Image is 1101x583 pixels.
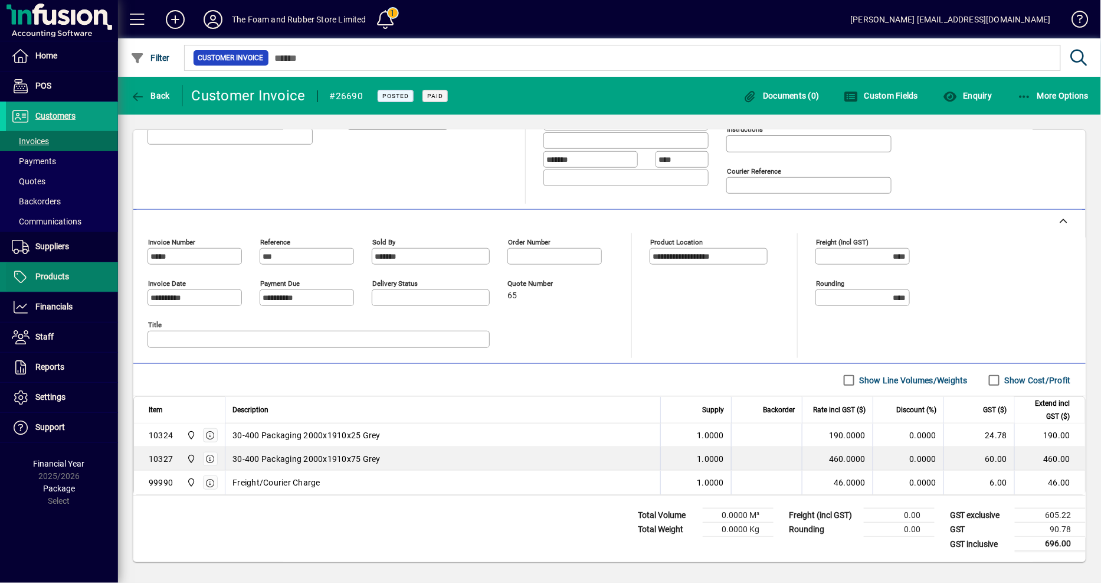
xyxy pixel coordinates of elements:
[703,509,774,523] td: 0.0000 M³
[232,477,320,488] span: Freight/Courier Charge
[841,85,922,106] button: Custom Fields
[857,374,968,386] label: Show Line Volumes/Weights
[130,91,170,100] span: Back
[12,197,61,206] span: Backorders
[35,111,76,120] span: Customers
[232,429,381,441] span: 30-400 Packaging 2000x1910x25 Grey
[35,392,65,402] span: Settings
[813,403,866,416] span: Rate incl GST ($)
[35,362,64,372] span: Reports
[6,41,118,71] a: Home
[149,477,173,488] div: 99990
[984,403,1007,416] span: GST ($)
[232,453,381,465] span: 30-400 Packaging 2000x1910x75 Grey
[6,353,118,382] a: Reports
[6,232,118,262] a: Suppliers
[382,92,409,100] span: Posted
[6,71,118,101] a: POS
[1014,85,1092,106] button: More Options
[944,523,1015,537] td: GST
[6,413,118,442] a: Support
[1022,397,1070,423] span: Extend incl GST ($)
[632,523,703,537] td: Total Weight
[507,291,517,301] span: 65
[35,422,65,432] span: Support
[35,272,69,281] span: Products
[943,471,1014,494] td: 6.00
[35,302,73,311] span: Financials
[149,453,173,465] div: 10327
[6,383,118,412] a: Settings
[198,52,264,64] span: Customer Invoice
[372,279,418,288] mat-label: Delivery status
[743,91,820,100] span: Documents (0)
[1014,447,1085,471] td: 460.00
[183,452,197,465] span: Foam & Rubber Store
[1002,374,1071,386] label: Show Cost/Profit
[1063,2,1086,41] a: Knowledge Base
[816,238,869,246] mat-label: Freight (incl GST)
[873,424,943,447] td: 0.0000
[940,85,995,106] button: Enquiry
[260,238,290,246] mat-label: Reference
[702,403,724,416] span: Supply
[508,238,550,246] mat-label: Order number
[118,85,183,106] app-page-header-button: Back
[6,262,118,292] a: Products
[330,87,363,106] div: #26690
[6,131,118,151] a: Invoices
[148,238,195,246] mat-label: Invoice number
[34,459,85,468] span: Financial Year
[1015,523,1086,537] td: 90.78
[148,279,186,288] mat-label: Invoice date
[12,217,81,226] span: Communications
[896,403,936,416] span: Discount (%)
[810,477,866,488] div: 46.0000
[232,10,366,29] div: The Foam and Rubber Store Limited
[727,167,781,175] mat-label: Courier Reference
[12,136,49,146] span: Invoices
[507,280,578,288] span: Quote number
[944,509,1015,523] td: GST exclusive
[943,424,1014,447] td: 24.78
[149,429,173,441] div: 10324
[232,403,268,416] span: Description
[873,471,943,494] td: 0.0000
[148,321,162,329] mat-label: Title
[35,242,69,251] span: Suppliers
[783,509,864,523] td: Freight (incl GST)
[943,91,992,100] span: Enquiry
[43,484,75,493] span: Package
[6,292,118,322] a: Financials
[632,509,703,523] td: Total Volume
[851,10,1051,29] div: [PERSON_NAME] [EMAIL_ADDRESS][DOMAIN_NAME]
[156,9,194,30] button: Add
[844,91,919,100] span: Custom Fields
[12,157,56,166] span: Payments
[763,403,795,416] span: Backorder
[192,86,306,105] div: Customer Invoice
[1017,91,1089,100] span: More Options
[873,447,943,471] td: 0.0000
[944,537,1015,552] td: GST inclusive
[130,53,170,63] span: Filter
[12,177,45,186] span: Quotes
[183,476,197,489] span: Foam & Rubber Store
[127,47,173,69] button: Filter
[810,453,866,465] div: 460.0000
[183,429,197,442] span: Foam & Rubber Store
[864,509,935,523] td: 0.00
[194,9,232,30] button: Profile
[703,523,774,537] td: 0.0000 Kg
[864,523,935,537] td: 0.00
[35,332,54,341] span: Staff
[697,477,725,488] span: 1.0000
[35,81,51,90] span: POS
[6,323,118,352] a: Staff
[816,279,844,288] mat-label: Rounding
[149,403,163,416] span: Item
[6,211,118,232] a: Communications
[260,279,300,288] mat-label: Payment due
[943,447,1014,471] td: 60.00
[1015,537,1086,552] td: 696.00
